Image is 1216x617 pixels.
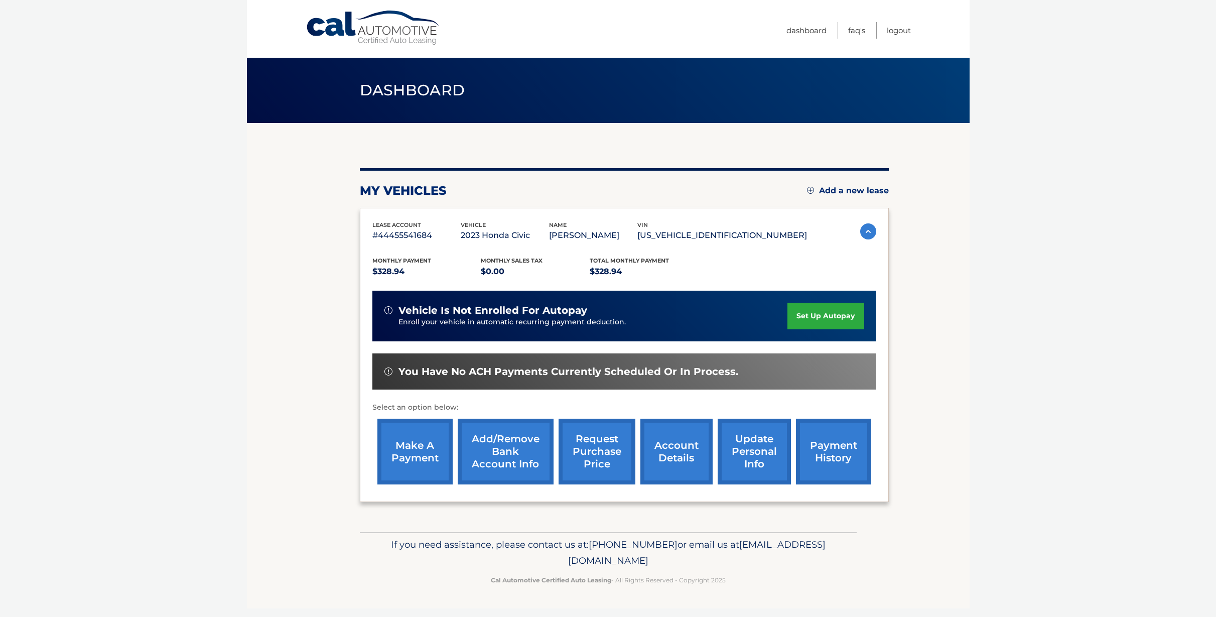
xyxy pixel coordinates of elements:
[491,576,611,584] strong: Cal Automotive Certified Auto Leasing
[860,223,876,239] img: accordion-active.svg
[384,306,392,314] img: alert-white.svg
[372,265,481,279] p: $328.94
[640,419,713,484] a: account details
[377,419,453,484] a: make a payment
[372,221,421,228] span: lease account
[589,539,678,550] span: [PHONE_NUMBER]
[807,187,814,194] img: add.svg
[718,419,791,484] a: update personal info
[787,303,864,329] a: set up autopay
[481,257,543,264] span: Monthly sales Tax
[372,402,876,414] p: Select an option below:
[807,186,889,196] a: Add a new lease
[559,419,635,484] a: request purchase price
[549,228,637,242] p: [PERSON_NAME]
[398,317,788,328] p: Enroll your vehicle in automatic recurring payment deduction.
[366,537,850,569] p: If you need assistance, please contact us at: or email us at
[458,419,554,484] a: Add/Remove bank account info
[786,22,827,39] a: Dashboard
[366,575,850,585] p: - All Rights Reserved - Copyright 2025
[637,221,648,228] span: vin
[461,228,549,242] p: 2023 Honda Civic
[384,367,392,376] img: alert-white.svg
[398,365,738,378] span: You have no ACH payments currently scheduled or in process.
[549,221,567,228] span: name
[568,539,826,566] span: [EMAIL_ADDRESS][DOMAIN_NAME]
[848,22,865,39] a: FAQ's
[796,419,871,484] a: payment history
[461,221,486,228] span: vehicle
[306,10,441,46] a: Cal Automotive
[590,265,699,279] p: $328.94
[360,81,465,99] span: Dashboard
[887,22,911,39] a: Logout
[481,265,590,279] p: $0.00
[590,257,669,264] span: Total Monthly Payment
[637,228,807,242] p: [US_VEHICLE_IDENTIFICATION_NUMBER]
[372,228,461,242] p: #44455541684
[372,257,431,264] span: Monthly Payment
[360,183,447,198] h2: my vehicles
[398,304,587,317] span: vehicle is not enrolled for autopay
